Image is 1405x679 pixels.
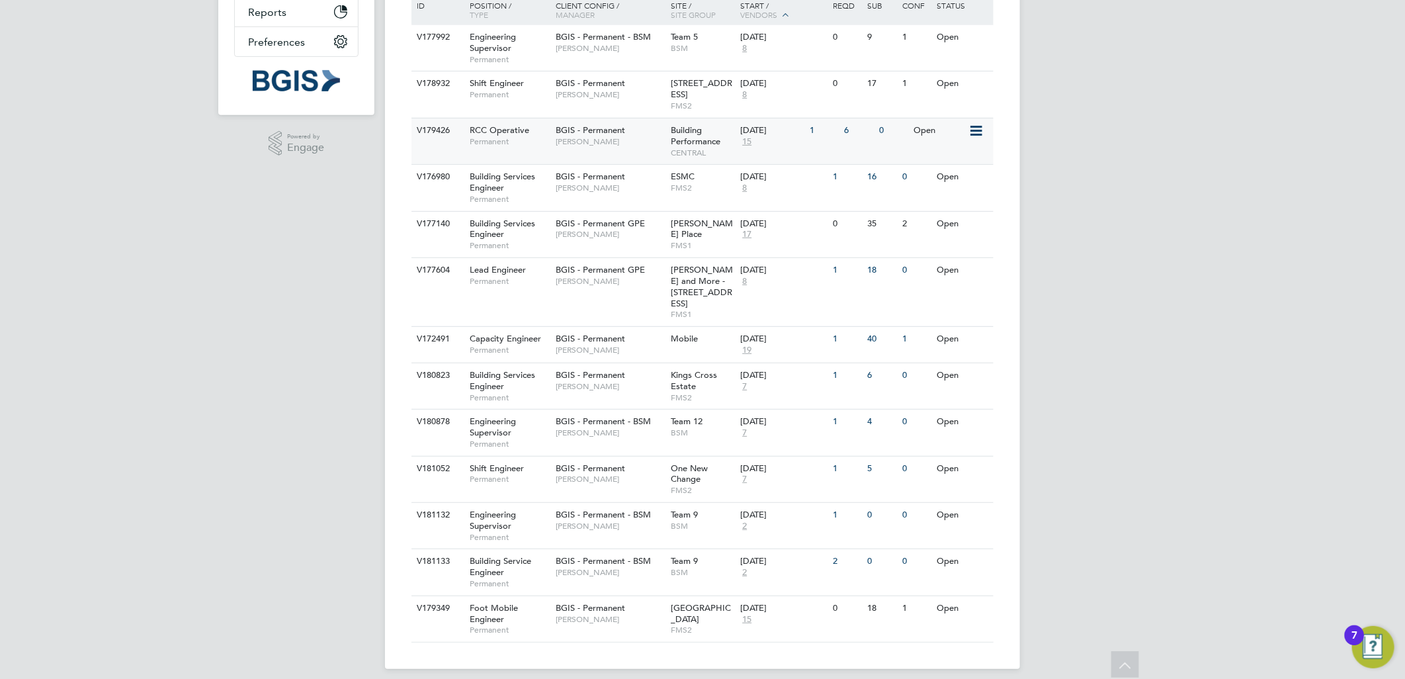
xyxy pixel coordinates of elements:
div: 0 [830,71,864,96]
div: [DATE] [740,370,826,381]
span: BGIS - Permanent [556,602,625,613]
div: [DATE] [740,78,826,89]
span: 8 [740,89,749,101]
span: [PERSON_NAME] [556,474,665,484]
span: Building Service Engineer [470,555,531,578]
div: 1 [899,596,933,621]
button: Open Resource Center, 7 new notifications [1352,626,1394,668]
span: Lead Engineer [470,264,526,275]
div: 0 [899,457,933,481]
span: [PERSON_NAME] [556,381,665,392]
span: FMS2 [671,183,734,193]
div: 1 [830,165,864,189]
span: FMS2 [671,625,734,635]
div: 35 [865,212,899,236]
span: Engage [287,142,324,154]
span: Permanent [470,276,549,287]
div: 0 [899,258,933,283]
span: [PERSON_NAME] Place [671,218,734,240]
div: [DATE] [740,556,826,567]
div: 0 [830,596,864,621]
div: 1 [899,25,933,50]
span: [PERSON_NAME] [556,229,665,240]
span: Powered by [287,131,324,142]
span: Permanent [470,578,549,589]
span: Permanent [470,532,549,543]
div: [DATE] [740,416,826,428]
div: V172491 [413,327,460,351]
div: 4 [865,410,899,434]
div: [DATE] [740,218,826,230]
div: 1 [830,363,864,388]
span: FMS2 [671,392,734,403]
div: V181132 [413,503,460,527]
span: [PERSON_NAME] [556,136,665,147]
div: Open [934,258,992,283]
div: 0 [899,503,933,527]
div: V177992 [413,25,460,50]
span: [PERSON_NAME] and More - [STREET_ADDRESS] [671,264,734,309]
span: BSM [671,428,734,438]
span: Team 9 [671,509,699,520]
span: BGIS - Permanent GPE [556,264,645,275]
span: FMS1 [671,240,734,251]
span: Engineering Supervisor [470,509,516,531]
span: Type [470,9,488,20]
span: 8 [740,43,749,54]
span: BGIS - Permanent - BSM [556,555,651,566]
span: Shift Engineer [470,77,524,89]
span: 19 [740,345,753,356]
span: Permanent [470,136,549,147]
div: [DATE] [740,603,826,614]
span: [PERSON_NAME] [556,276,665,287]
div: Open [934,71,992,96]
div: 0 [865,549,899,574]
span: [GEOGRAPHIC_DATA] [671,602,732,625]
span: Team 12 [671,416,703,427]
div: 7 [1351,635,1357,653]
div: 18 [865,258,899,283]
span: BGIS - Permanent GPE [556,218,645,229]
div: 2 [830,549,864,574]
span: 7 [740,428,749,439]
div: 0 [899,549,933,574]
span: 15 [740,136,753,148]
span: Permanent [470,474,549,484]
span: Shift Engineer [470,463,524,474]
span: BGIS - Permanent [556,171,625,182]
div: Open [934,503,992,527]
span: FMS1 [671,309,734,320]
span: 7 [740,474,749,485]
span: [PERSON_NAME] [556,567,665,578]
button: Preferences [235,27,358,56]
div: 16 [865,165,899,189]
span: Site Group [671,9,716,20]
span: CENTRAL [671,148,734,158]
div: V180823 [413,363,460,388]
span: 7 [740,381,749,392]
span: BGIS - Permanent [556,124,625,136]
span: Permanent [470,439,549,449]
div: V179349 [413,596,460,621]
div: 40 [865,327,899,351]
span: Permanent [470,54,549,65]
span: BGIS - Permanent [556,77,625,89]
span: [PERSON_NAME] [556,345,665,355]
span: BGIS - Permanent - BSM [556,31,651,42]
span: Vendors [740,9,777,20]
span: [PERSON_NAME] [556,521,665,531]
div: 18 [865,596,899,621]
span: 15 [740,614,753,625]
div: 17 [865,71,899,96]
div: Open [934,410,992,434]
div: 0 [830,212,864,236]
div: 1 [830,503,864,527]
span: Permanent [470,240,549,251]
span: ESMC [671,171,695,182]
div: 0 [830,25,864,50]
span: Permanent [470,392,549,403]
span: BGIS - Permanent - BSM [556,416,651,427]
span: FMS2 [671,101,734,111]
span: Preferences [248,36,305,48]
span: Permanent [470,89,549,100]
